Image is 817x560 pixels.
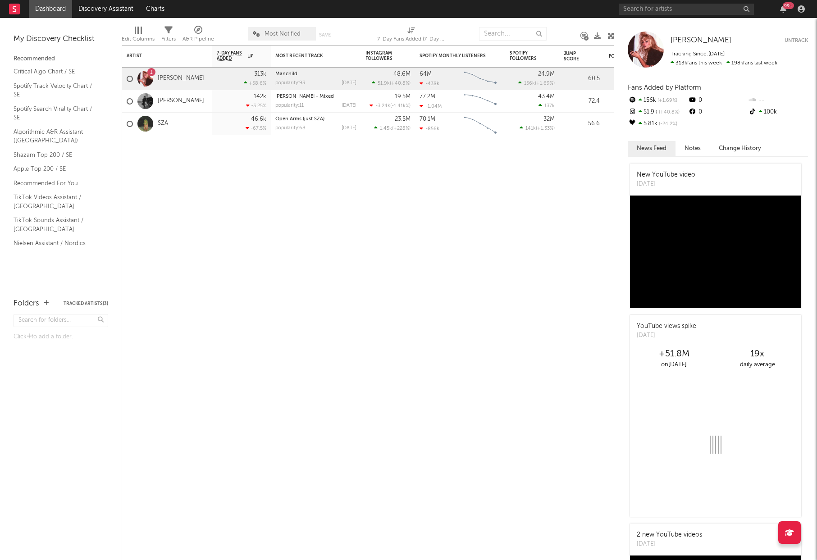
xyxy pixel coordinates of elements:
[479,27,547,41] input: Search...
[780,5,786,13] button: 99+
[254,71,266,77] div: 313k
[377,34,445,45] div: 7-Day Fans Added (7-Day Fans Added)
[342,81,356,86] div: [DATE]
[748,106,808,118] div: 100k
[246,103,266,109] div: -3.25 %
[543,116,555,122] div: 32M
[628,95,688,106] div: 156k
[716,360,799,370] div: daily average
[676,141,710,156] button: Notes
[319,32,331,37] button: Save
[538,71,555,77] div: 24.9M
[628,118,688,130] div: 5.81k
[420,116,435,122] div: 70.1M
[420,53,487,59] div: Spotify Monthly Listeners
[275,94,334,99] a: [PERSON_NAME] - Mixed
[628,141,676,156] button: News Feed
[785,36,808,45] button: Untrack
[127,53,194,59] div: Artist
[637,530,702,540] div: 2 new YouTube videos
[460,90,501,113] svg: Chart title
[342,103,356,108] div: [DATE]
[688,95,748,106] div: 0
[158,120,168,127] a: SZA
[14,192,99,211] a: TikTok Videos Assistant / [GEOGRAPHIC_DATA]
[564,96,600,107] div: 72.4
[656,98,677,103] span: +1.69 %
[395,94,411,100] div: 19.5M
[275,53,343,59] div: Most Recent Track
[275,126,306,131] div: popularity: 68
[14,298,39,309] div: Folders
[393,71,411,77] div: 48.6M
[14,81,99,100] a: Spotify Track Velocity Chart / SE
[710,141,770,156] button: Change History
[275,117,324,122] a: Open Arms (just SZA)
[420,103,442,109] div: -1.04M
[14,67,99,77] a: Critical Algo Chart / SE
[14,127,99,146] a: Algorithmic A&R Assistant ([GEOGRAPHIC_DATA])
[14,332,108,342] div: Click to add a folder.
[628,84,701,91] span: Fans Added by Platform
[637,540,702,549] div: [DATE]
[671,36,731,45] a: [PERSON_NAME]
[716,349,799,360] div: 19 x
[375,104,390,109] span: -3.24k
[420,71,432,77] div: 64M
[460,113,501,135] svg: Chart title
[122,34,155,45] div: Edit Columns
[251,116,266,122] div: 46.6k
[275,103,304,108] div: popularity: 11
[657,110,680,115] span: +40.8 %
[524,81,535,86] span: 156k
[538,94,555,100] div: 43.4M
[342,126,356,131] div: [DATE]
[275,94,356,99] div: Luther - Mixed
[395,116,411,122] div: 23.5M
[275,72,356,77] div: Manchild
[275,81,305,86] div: popularity: 93
[536,81,553,86] span: +1.69 %
[392,104,409,109] span: -1.41k %
[372,80,411,86] div: ( )
[544,104,555,109] span: 137k
[377,23,445,49] div: 7-Day Fans Added (7-Day Fans Added)
[365,50,397,61] div: Instagram Followers
[510,50,541,61] div: Spotify Followers
[609,54,676,59] div: Folders
[520,125,555,131] div: ( )
[391,81,409,86] span: +40.8 %
[748,95,808,106] div: --
[564,51,586,62] div: Jump Score
[783,2,794,9] div: 99 +
[380,126,392,131] span: 1.45k
[370,103,411,109] div: ( )
[14,54,108,64] div: Recommended
[122,23,155,49] div: Edit Columns
[183,23,214,49] div: A&R Pipeline
[637,331,696,340] div: [DATE]
[671,60,777,66] span: 198k fans last week
[628,106,688,118] div: 51.9k
[619,4,754,15] input: Search for artists
[518,80,555,86] div: ( )
[14,238,99,248] a: Nielsen Assistant / Nordics
[564,73,600,84] div: 60.5
[158,97,204,105] a: [PERSON_NAME]
[671,60,722,66] span: 313k fans this week
[637,180,695,189] div: [DATE]
[14,164,99,174] a: Apple Top 200 / SE
[14,178,99,188] a: Recommended For You
[564,118,600,129] div: 56.6
[420,94,435,100] div: 77.2M
[161,34,176,45] div: Filters
[378,81,390,86] span: 51.9k
[217,50,246,61] span: 7-Day Fans Added
[14,150,99,160] a: Shazam Top 200 / SE
[265,31,301,37] span: Most Notified
[637,170,695,180] div: New YouTube video
[374,125,411,131] div: ( )
[64,301,108,306] button: Tracked Artists(3)
[14,34,108,45] div: My Discovery Checklist
[244,80,266,86] div: +58.6 %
